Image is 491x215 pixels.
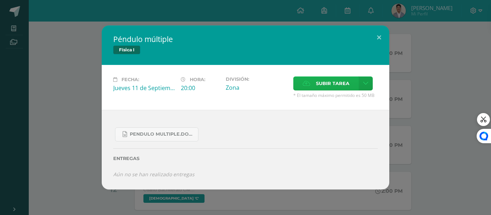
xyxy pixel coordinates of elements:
div: 20:00 [181,84,220,92]
span: Pendulo multiple.docx [130,131,194,137]
h2: Péndulo múltiple [113,34,378,44]
div: Zona [226,84,288,92]
span: Subir tarea [316,77,349,90]
i: Aún no se han realizado entregas [113,171,194,178]
label: Entregas [113,156,378,161]
span: Fecha: [121,77,139,82]
a: Pendulo multiple.docx [115,127,198,141]
div: Jueves 11 de Septiembre [113,84,175,92]
span: Hora: [190,77,205,82]
span: * El tamaño máximo permitido es 50 MB [293,92,378,98]
span: Física I [113,46,140,54]
button: Close (Esc) [369,25,389,50]
label: División: [226,76,288,82]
